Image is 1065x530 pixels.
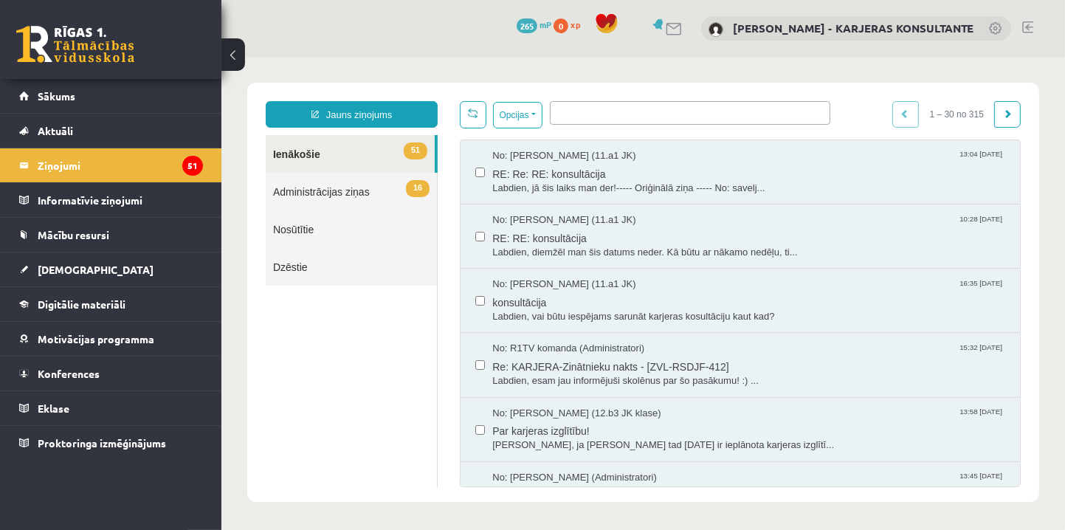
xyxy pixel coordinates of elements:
a: Aktuāli [19,114,203,148]
a: No: [PERSON_NAME] (11.a1 JK) 10:28 [DATE] RE: RE: konsultācija Labdien, diemžēl man šis datums ne... [271,156,784,202]
a: [DEMOGRAPHIC_DATA] [19,252,203,286]
span: 51 [182,86,206,103]
span: 265 [517,18,537,33]
span: 0 [554,18,568,33]
a: Motivācijas programma [19,322,203,356]
a: Konferences [19,357,203,390]
a: [PERSON_NAME] - KARJERAS KONSULTANTE [733,21,973,35]
button: Opcijas [272,45,321,72]
span: Labdien, jā šis laiks man der!----- Oriģinālā ziņa ----- No: savelj... [271,125,784,139]
span: Eklase [38,402,69,415]
a: Proktoringa izmēģinājums [19,426,203,460]
span: 13:58 [DATE] [735,350,784,361]
a: Informatīvie ziņojumi [19,183,203,217]
span: Re: KARJERA-Zinātnieku nakts - [ZVL-RSDJF-412] [271,299,784,317]
a: Digitālie materiāli [19,287,203,321]
a: Sākums [19,79,203,113]
span: Proktoringa izmēģinājums [38,436,166,450]
span: mP [540,18,551,30]
a: Jauns ziņojums [44,44,216,71]
span: Labdien, esam jau informējuši skolēnus par šo pasākumu! :) ... [271,317,784,331]
span: 15:32 [DATE] [735,285,784,296]
span: Par karjeras izglītību! [271,363,784,382]
span: RE: Re: RE: konsultācija [271,106,784,125]
span: Sākums [38,89,75,103]
span: konsultācija [271,235,784,253]
span: No: [PERSON_NAME] (12.b3 JK klase) [271,350,439,364]
span: xp [571,18,580,30]
legend: Ziņojumi [38,148,203,182]
a: 51Ienākošie [44,78,213,116]
span: Digitālie materiāli [38,297,125,311]
span: No: R1TV komanda (Administratori) [271,285,423,299]
a: No: [PERSON_NAME] (11.a1 JK) 16:35 [DATE] konsultācija Labdien, vai būtu iespējams sarunāt karjer... [271,221,784,266]
a: Ziņojumi51 [19,148,203,182]
span: Aktuāli [38,124,73,137]
span: [PERSON_NAME], ja [PERSON_NAME] tad [DATE] ir ieplānota karjeras izglītī... [271,382,784,396]
span: Konferences [38,367,100,380]
span: Mācību resursi [38,228,109,241]
span: No: [PERSON_NAME] (11.a1 JK) [271,156,414,171]
span: No: [PERSON_NAME] (Administratori) [271,414,435,428]
a: No: [PERSON_NAME] (12.b3 JK klase) 13:58 [DATE] Par karjeras izglītību! [PERSON_NAME], ja [PERSON... [271,350,784,396]
span: RE: RE: konsultācija [271,171,784,189]
img: Karīna Saveļjeva - KARJERAS KONSULTANTE [709,22,723,37]
a: No: [PERSON_NAME] (Administratori) 13:45 [DATE] Mācies kopā ar Spotify! Pievienojies Discord! [271,414,784,460]
span: Motivācijas programma [38,332,154,345]
span: Mācies kopā ar Spotify! Pievienojies Discord! [271,427,784,446]
legend: Informatīvie ziņojumi [38,183,203,217]
span: 13:45 [DATE] [735,414,784,425]
span: 13:04 [DATE] [735,92,784,103]
span: Labdien, diemžēl man šis datums neder. Kā būtu ar nākamo nedēļu, ti... [271,189,784,203]
span: No: [PERSON_NAME] (11.a1 JK) [271,221,414,235]
i: 51 [182,156,203,176]
a: Mācību resursi [19,218,203,252]
a: Dzēstie [44,191,216,229]
span: 16 [185,123,208,140]
a: Nosūtītie [44,154,216,191]
span: 1 – 30 no 315 [697,44,773,71]
span: 10:28 [DATE] [735,156,784,168]
a: Rīgas 1. Tālmācības vidusskola [16,26,134,63]
a: No: [PERSON_NAME] (11.a1 JK) 13:04 [DATE] RE: Re: RE: konsultācija Labdien, jā šis laiks man der!... [271,92,784,138]
span: Labdien, vai būtu iespējams sarunāt karjeras kosultāciju kaut kad? [271,253,784,267]
a: 265 mP [517,18,551,30]
span: [DEMOGRAPHIC_DATA] [38,263,154,276]
a: Eklase [19,391,203,425]
span: No: [PERSON_NAME] (11.a1 JK) [271,92,414,106]
span: 16:35 [DATE] [735,221,784,232]
a: No: R1TV komanda (Administratori) 15:32 [DATE] Re: KARJERA-Zinātnieku nakts - [ZVL-RSDJF-412] Lab... [271,285,784,331]
a: 16Administrācijas ziņas [44,116,216,154]
a: 0 xp [554,18,587,30]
